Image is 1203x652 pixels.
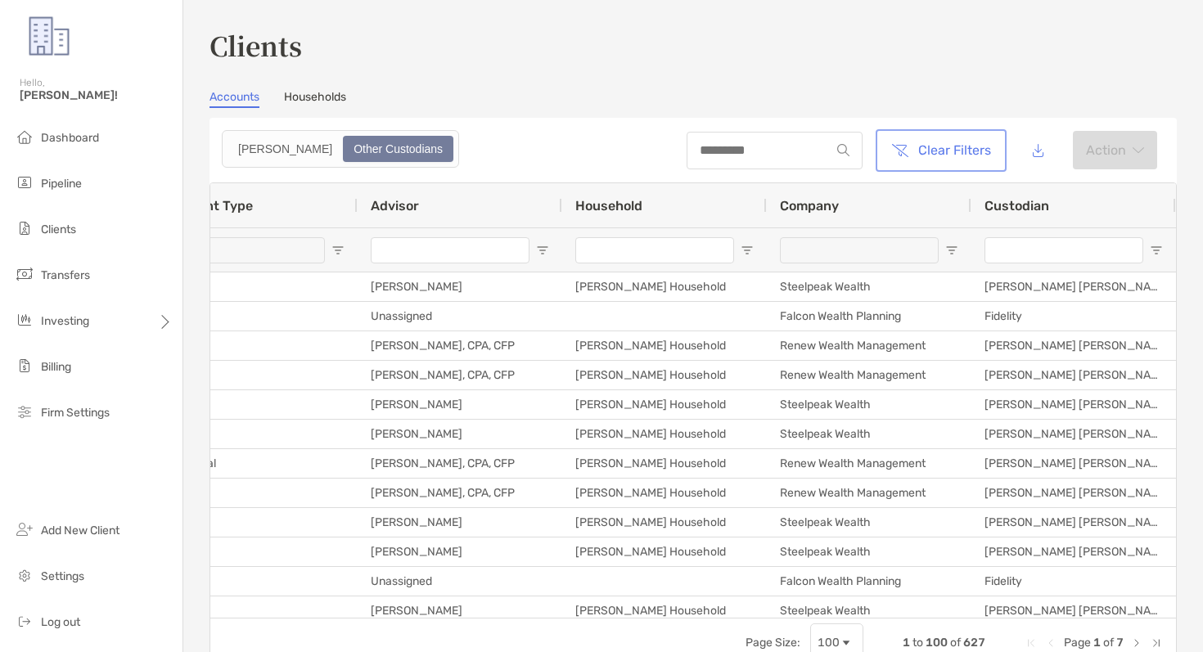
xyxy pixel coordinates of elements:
[950,636,961,650] span: of
[358,508,562,537] div: [PERSON_NAME]
[767,331,971,360] div: Renew Wealth Management
[371,237,529,263] input: Advisor Filter Input
[358,449,562,478] div: [PERSON_NAME], CPA, CFP
[767,361,971,389] div: Renew Wealth Management
[41,223,76,236] span: Clients
[358,331,562,360] div: [PERSON_NAME], CPA, CFP
[20,7,79,65] img: Zoe Logo
[767,272,971,301] div: Steelpeak Wealth
[971,302,1176,330] div: Fidelity
[562,331,767,360] div: [PERSON_NAME] Household
[536,244,549,257] button: Open Filter Menu
[767,479,971,507] div: Renew Wealth Management
[358,479,562,507] div: [PERSON_NAME], CPA, CFP
[15,310,34,330] img: investing icon
[926,636,948,650] span: 100
[358,272,562,301] div: [PERSON_NAME]
[371,198,419,214] span: Advisor
[210,26,1177,64] h3: Clients
[15,402,34,421] img: firm-settings icon
[767,420,971,448] div: Steelpeak Wealth
[971,331,1176,360] div: [PERSON_NAME] [PERSON_NAME]
[1073,131,1157,169] button: Actionarrow
[1044,636,1057,650] div: Previous Page
[153,272,358,301] div: Default
[767,302,971,330] div: Falcon Wealth Planning
[971,567,1176,596] div: Fidelity
[963,636,985,650] span: 627
[818,636,840,650] div: 100
[1064,636,1091,650] span: Page
[767,390,971,419] div: Steelpeak Wealth
[15,264,34,284] img: transfers icon
[767,537,971,566] div: Steelpeak Wealth
[1103,636,1114,650] span: of
[41,314,89,328] span: Investing
[971,449,1176,478] div: [PERSON_NAME] [PERSON_NAME]
[358,567,562,596] div: Unassigned
[15,173,34,192] img: pipeline icon
[971,420,1176,448] div: [PERSON_NAME] [PERSON_NAME]
[562,596,767,625] div: [PERSON_NAME] Household
[575,198,642,214] span: Household
[746,636,800,650] div: Page Size:
[837,144,849,156] img: input icon
[562,479,767,507] div: [PERSON_NAME] Household
[210,90,259,108] a: Accounts
[358,420,562,448] div: [PERSON_NAME]
[153,331,358,360] div: Default
[971,508,1176,537] div: [PERSON_NAME] [PERSON_NAME]
[1116,636,1124,650] span: 7
[767,567,971,596] div: Falcon Wealth Planning
[15,565,34,585] img: settings icon
[358,302,562,330] div: Unassigned
[1025,636,1038,650] div: First Page
[41,268,90,282] span: Transfers
[562,420,767,448] div: [PERSON_NAME] Household
[222,130,459,168] div: segmented control
[153,449,358,478] div: Individual
[358,361,562,389] div: [PERSON_NAME], CPA, CFP
[358,537,562,566] div: [PERSON_NAME]
[331,244,345,257] button: Open Filter Menu
[945,244,958,257] button: Open Filter Menu
[229,137,341,160] div: Zoe
[903,636,910,650] span: 1
[984,237,1143,263] input: Custodian Filter Input
[153,361,358,389] div: Default
[41,131,99,145] span: Dashboard
[1133,146,1144,155] img: arrow
[284,90,346,108] a: Households
[741,244,754,257] button: Open Filter Menu
[912,636,923,650] span: to
[562,390,767,419] div: [PERSON_NAME] Household
[41,177,82,191] span: Pipeline
[1093,636,1101,650] span: 1
[15,127,34,146] img: dashboard icon
[767,508,971,537] div: Steelpeak Wealth
[15,218,34,238] img: clients icon
[41,524,119,537] span: Add New Client
[879,133,1003,169] button: Clear Filters
[971,596,1176,625] div: [PERSON_NAME] [PERSON_NAME]
[562,361,767,389] div: [PERSON_NAME] Household
[575,237,734,263] input: Household Filter Input
[41,360,71,374] span: Billing
[41,569,84,583] span: Settings
[345,137,452,160] div: Other Custodians
[562,272,767,301] div: [PERSON_NAME] Household
[358,390,562,419] div: [PERSON_NAME]
[153,302,358,330] div: Default
[1150,244,1163,257] button: Open Filter Menu
[971,479,1176,507] div: [PERSON_NAME] [PERSON_NAME]
[562,449,767,478] div: [PERSON_NAME] Household
[767,449,971,478] div: Renew Wealth Management
[15,356,34,375] img: billing icon
[971,537,1176,566] div: [PERSON_NAME] [PERSON_NAME]
[971,390,1176,419] div: [PERSON_NAME] [PERSON_NAME]
[971,272,1176,301] div: [PERSON_NAME] [PERSON_NAME]
[984,198,1049,214] span: Custodian
[15,519,34,539] img: add_new_client icon
[358,596,562,625] div: [PERSON_NAME]
[562,537,767,566] div: [PERSON_NAME] Household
